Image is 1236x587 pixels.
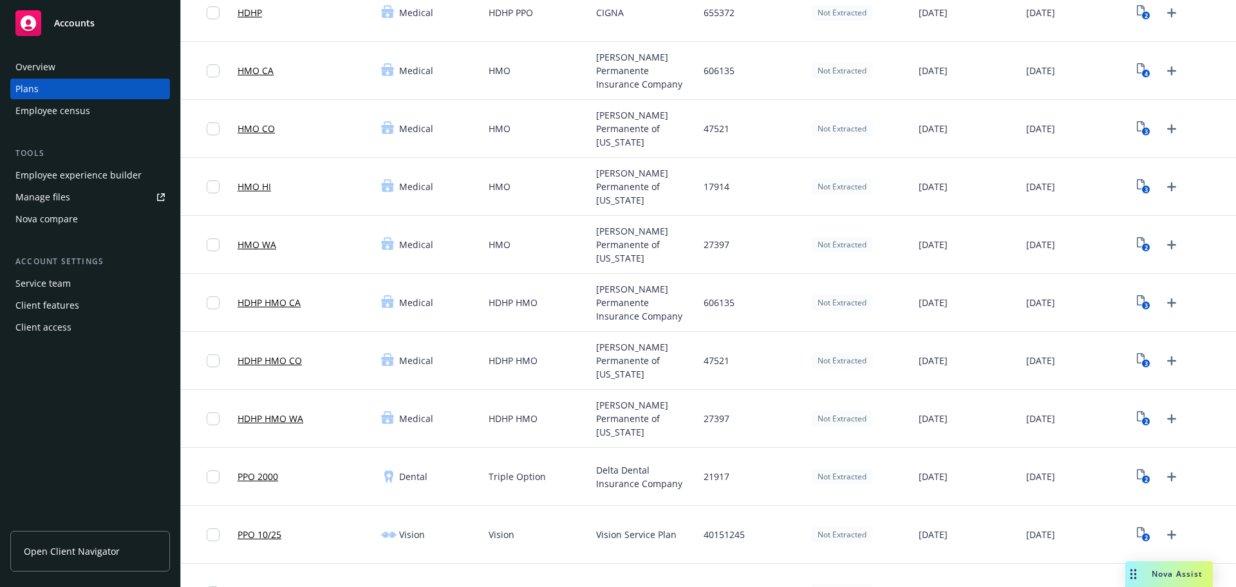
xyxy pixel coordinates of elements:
a: Upload Plan Documents [1161,524,1182,545]
span: [DATE] [919,64,948,77]
div: Not Extracted [811,410,873,427]
div: Employee census [15,101,90,121]
span: Dental [399,470,427,483]
a: HDHP HMO CO [238,354,302,367]
div: Not Extracted [811,120,873,137]
text: 2 [1145,244,1148,252]
text: 3 [1145,186,1148,194]
a: PPO 2000 [238,470,278,483]
span: HDHP HMO [489,354,538,367]
a: Accounts [10,5,170,41]
span: [PERSON_NAME] Permanente Insurance Company [596,282,693,323]
a: View Plan Documents [1134,235,1154,255]
a: Nova compare [10,209,170,229]
button: Nova Assist [1125,561,1213,587]
span: Medical [399,296,433,309]
span: 606135 [704,64,735,77]
div: Not Extracted [811,178,873,195]
span: Medical [399,122,433,135]
span: Accounts [54,18,95,28]
a: HMO CO [238,122,275,135]
a: Upload Plan Documents [1161,235,1182,255]
a: Upload Plan Documents [1161,61,1182,81]
a: Upload Plan Documents [1161,3,1182,23]
span: HMO [489,180,510,193]
input: Toggle Row Selected [207,64,220,77]
a: HMO CA [238,64,274,77]
div: Not Extracted [811,526,873,543]
div: Not Extracted [811,294,873,311]
div: Service team [15,273,71,294]
span: [DATE] [919,6,948,19]
span: Medical [399,64,433,77]
text: 2 [1145,12,1148,20]
span: [PERSON_NAME] Permanente of [US_STATE] [596,340,693,381]
a: View Plan Documents [1134,61,1154,81]
span: 27397 [704,238,729,251]
span: CIGNA [596,6,624,19]
span: Nova Assist [1152,568,1203,579]
a: Service team [10,273,170,294]
div: Not Extracted [811,468,873,485]
text: 4 [1145,70,1148,78]
span: Triple Option [489,470,546,483]
text: 3 [1145,128,1148,136]
a: Employee experience builder [10,165,170,186]
span: [DATE] [1026,180,1055,193]
span: HDHP HMO [489,412,538,425]
span: [DATE] [919,296,948,309]
a: Upload Plan Documents [1161,351,1182,371]
a: Overview [10,57,170,77]
a: View Plan Documents [1134,3,1154,23]
span: [PERSON_NAME] Permanente of [US_STATE] [596,224,693,265]
input: Toggle Row Selected [207,122,220,135]
span: [DATE] [919,412,948,425]
div: Account settings [10,255,170,268]
span: [DATE] [1026,122,1055,135]
span: [DATE] [1026,412,1055,425]
div: Employee experience builder [15,165,142,186]
span: Vision [489,528,514,541]
span: Medical [399,180,433,193]
span: HMO [489,64,510,77]
a: View Plan Documents [1134,524,1154,545]
a: Client access [10,317,170,338]
a: HDHP HMO CA [238,296,301,309]
a: Client features [10,295,170,316]
span: Medical [399,412,433,425]
input: Toggle Row Selected [207,470,220,483]
input: Toggle Row Selected [207,354,220,367]
span: Medical [399,354,433,367]
a: HDHP HMO WA [238,412,303,425]
span: Medical [399,6,433,19]
div: Plans [15,79,39,99]
span: [DATE] [1026,238,1055,251]
input: Toggle Row Selected [207,296,220,309]
a: View Plan Documents [1134,177,1154,197]
text: 3 [1145,302,1148,310]
a: Upload Plan Documents [1161,409,1182,429]
div: Drag to move [1125,561,1141,587]
span: [DATE] [919,122,948,135]
div: Nova compare [15,209,78,229]
input: Toggle Row Selected [207,238,220,251]
span: 40151245 [704,528,745,541]
text: 2 [1145,418,1148,426]
span: [PERSON_NAME] Permanente of [US_STATE] [596,108,693,149]
span: [DATE] [1026,528,1055,541]
span: [PERSON_NAME] Permanente Insurance Company [596,50,693,91]
a: Plans [10,79,170,99]
a: View Plan Documents [1134,409,1154,429]
span: HMO [489,122,510,135]
div: Tools [10,147,170,160]
span: [DATE] [919,354,948,367]
span: [DATE] [919,528,948,541]
span: HDHP HMO [489,296,538,309]
div: Manage files [15,187,70,207]
input: Toggle Row Selected [207,412,220,425]
a: Employee census [10,101,170,121]
span: [DATE] [1026,6,1055,19]
span: Open Client Navigator [24,544,120,558]
div: Not Extracted [811,352,873,369]
a: PPO 10/25 [238,528,281,541]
